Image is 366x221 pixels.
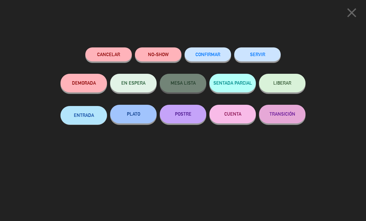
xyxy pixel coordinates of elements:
span: LIBERAR [273,80,291,86]
button: TRANSICIÓN [259,105,306,123]
button: CUENTA [209,105,256,123]
button: POSTRE [160,105,206,123]
button: NO-SHOW [135,47,181,61]
span: CONFIRMAR [195,52,220,57]
i: close [344,5,359,20]
button: PLATO [110,105,157,123]
button: Cancelar [85,47,132,61]
button: close [342,5,361,23]
button: DEMORADA [60,74,107,92]
button: CONFIRMAR [185,47,231,61]
button: LIBERAR [259,74,306,92]
button: SENTADA PARCIAL [209,74,256,92]
button: SERVIR [234,47,281,61]
button: MESA LISTA [160,74,206,92]
button: EN ESPERA [110,74,157,92]
button: ENTRADA [60,106,107,125]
